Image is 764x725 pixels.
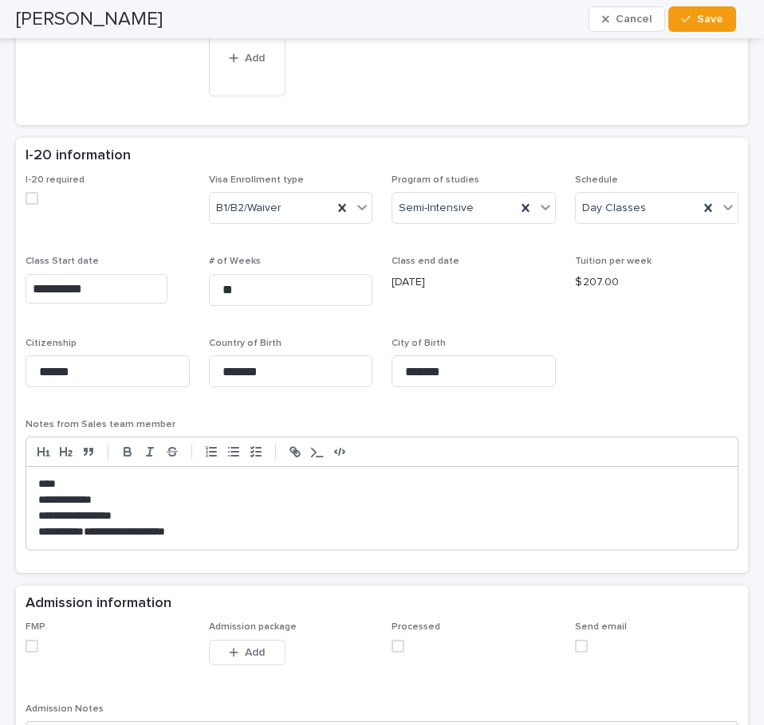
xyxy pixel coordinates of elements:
span: Save [697,14,723,25]
span: Citizenship [26,339,77,348]
span: Day Classes [582,200,646,217]
span: Notes from Sales team member [26,420,175,429]
span: Class end date [392,257,459,266]
span: Semi-Intensive [399,200,474,217]
span: Visa Enrollment type [209,175,304,185]
p: $ 207.00 [575,274,739,291]
h2: [PERSON_NAME] [16,8,163,31]
p: [DATE] [392,274,556,291]
span: I-20 required [26,175,85,185]
span: B1/B2/Waiver [216,200,282,217]
button: Add [209,20,286,96]
span: Tuition per week [575,257,652,266]
span: # of Weeks [209,257,261,266]
h2: I-20 information [26,147,131,165]
h2: Admission information [26,595,171,613]
span: Admission Notes [26,704,104,714]
span: City of Birth [392,339,446,348]
span: Country of Birth [209,339,282,348]
span: Add [245,647,265,658]
span: Class Start date [26,257,99,266]
span: Cancel [616,14,652,25]
span: Send email [575,622,627,632]
span: Schedule [575,175,618,185]
button: Cancel [589,6,665,32]
span: Program of studies [392,175,479,185]
span: FMP [26,622,45,632]
span: Admission package [209,622,297,632]
span: Add [245,53,265,64]
button: Add [209,640,286,665]
span: Processed [392,622,440,632]
button: Save [668,6,736,32]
